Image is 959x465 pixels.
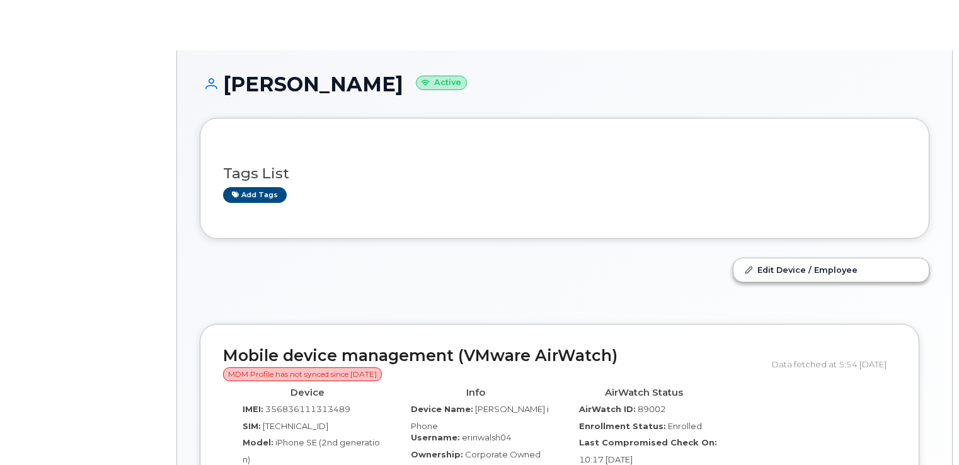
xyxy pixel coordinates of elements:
[579,420,666,432] label: Enrollment Status:
[243,403,263,415] label: IMEI:
[579,454,633,464] span: 10:17 [DATE]
[401,387,550,398] h4: Info
[569,387,718,398] h4: AirWatch Status
[223,166,906,181] h3: Tags List
[638,404,666,414] span: 89002
[243,437,380,464] span: iPhone SE (2nd generation)
[411,404,549,431] span: [PERSON_NAME] iPhone
[200,73,929,95] h1: [PERSON_NAME]
[579,403,636,415] label: AirWatch ID:
[668,421,702,431] span: Enrolled
[223,367,382,381] span: MDM Profile has not synced since [DATE]
[223,347,762,382] h2: Mobile device management (VMware AirWatch)
[223,187,287,203] a: Add tags
[416,76,467,90] small: Active
[579,437,717,449] label: Last Compromised Check On:
[233,387,382,398] h4: Device
[733,258,929,281] a: Edit Device / Employee
[243,437,273,449] label: Model:
[243,420,261,432] label: SIM:
[265,404,350,414] span: 356836111313489
[462,432,512,442] span: erinwalsh04
[263,421,328,431] span: [TECHNICAL_ID]
[411,449,463,461] label: Ownership:
[411,403,473,415] label: Device Name:
[772,352,896,376] div: Data fetched at 5:54 [DATE]
[465,449,541,459] span: Corporate Owned
[411,432,460,444] label: Username:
